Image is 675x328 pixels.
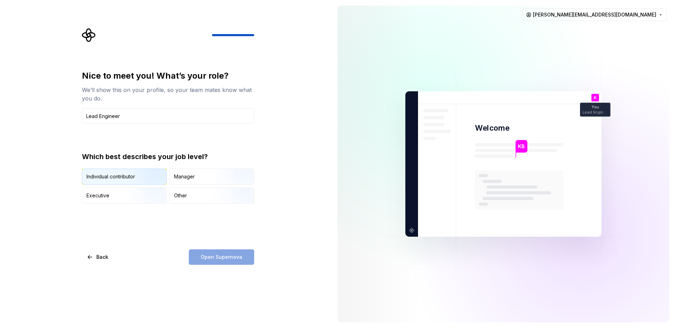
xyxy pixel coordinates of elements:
div: Other [174,192,187,199]
div: We’ll show this on your profile, so your team mates know what you do. [82,86,254,103]
button: Back [82,249,114,265]
p: Lead Engineer [583,110,608,114]
button: [PERSON_NAME][EMAIL_ADDRESS][DOMAIN_NAME] [523,8,667,21]
span: Back [96,254,108,261]
input: Job title [82,108,254,124]
div: Which best describes your job level? [82,152,254,162]
p: You [592,105,599,109]
p: KB [518,143,525,150]
div: Executive [86,192,109,199]
div: Nice to meet you! What’s your role? [82,70,254,81]
div: Manager [174,173,195,180]
span: [PERSON_NAME][EMAIL_ADDRESS][DOMAIN_NAME] [533,11,656,18]
p: K [594,96,597,100]
svg: Supernova Logo [82,28,96,42]
p: Welcome [475,123,509,133]
div: Individual contributor [86,173,135,180]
